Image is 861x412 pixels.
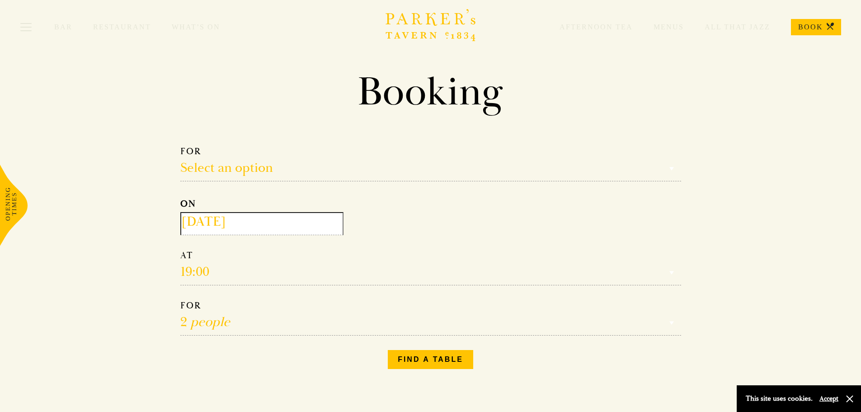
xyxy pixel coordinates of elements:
button: Accept [819,394,838,403]
button: Find a table [388,350,473,369]
p: This site uses cookies. [746,392,813,405]
button: Close and accept [845,394,854,403]
strong: ON [180,198,196,209]
h1: Booking [173,68,688,117]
